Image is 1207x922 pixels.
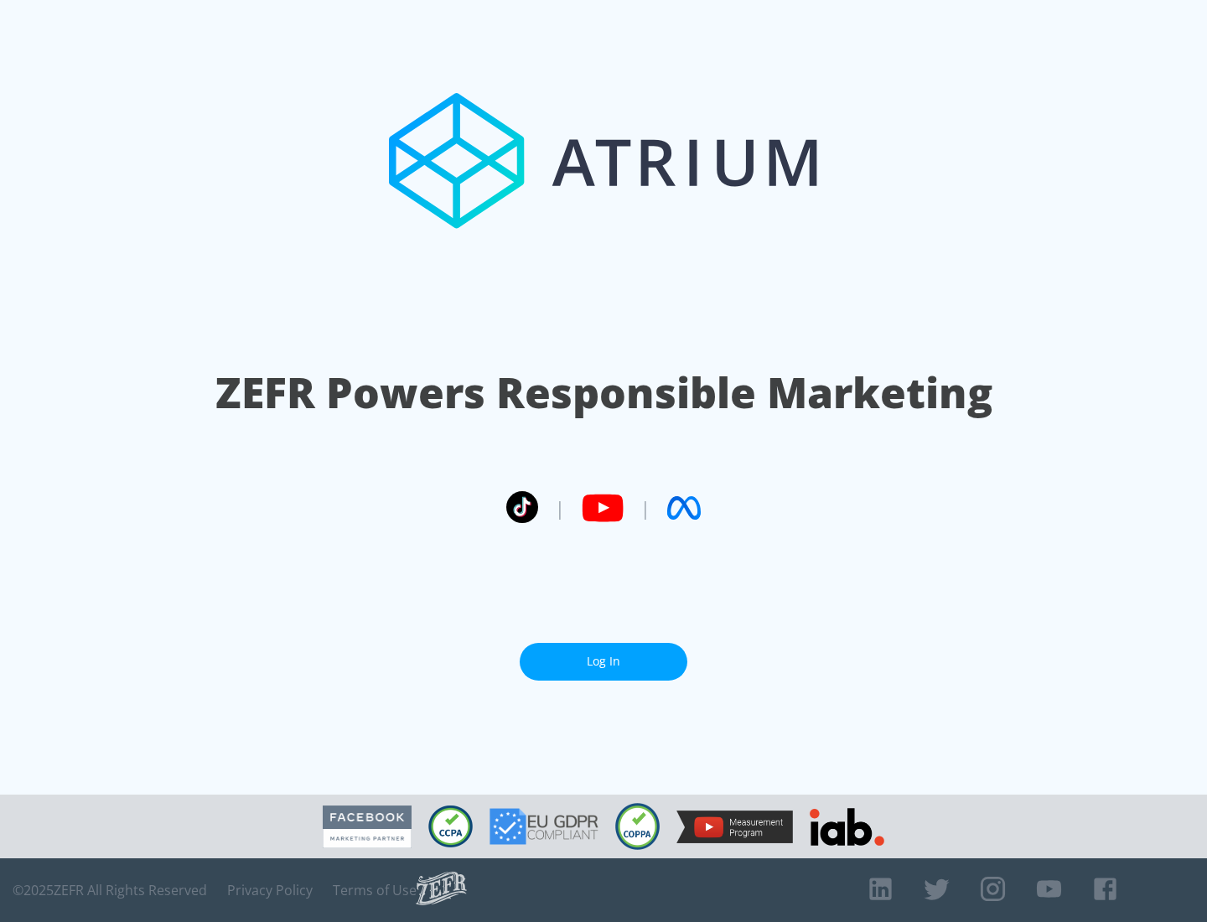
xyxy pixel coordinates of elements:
span: | [640,495,650,521]
img: CCPA Compliant [428,805,473,847]
a: Privacy Policy [227,882,313,899]
img: COPPA Compliant [615,803,660,850]
img: YouTube Measurement Program [676,811,793,843]
img: GDPR Compliant [490,808,598,845]
span: | [555,495,565,521]
a: Log In [520,643,687,681]
a: Terms of Use [333,882,417,899]
h1: ZEFR Powers Responsible Marketing [215,364,992,422]
img: IAB [810,808,884,846]
span: © 2025 ZEFR All Rights Reserved [13,882,207,899]
img: Facebook Marketing Partner [323,805,412,848]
